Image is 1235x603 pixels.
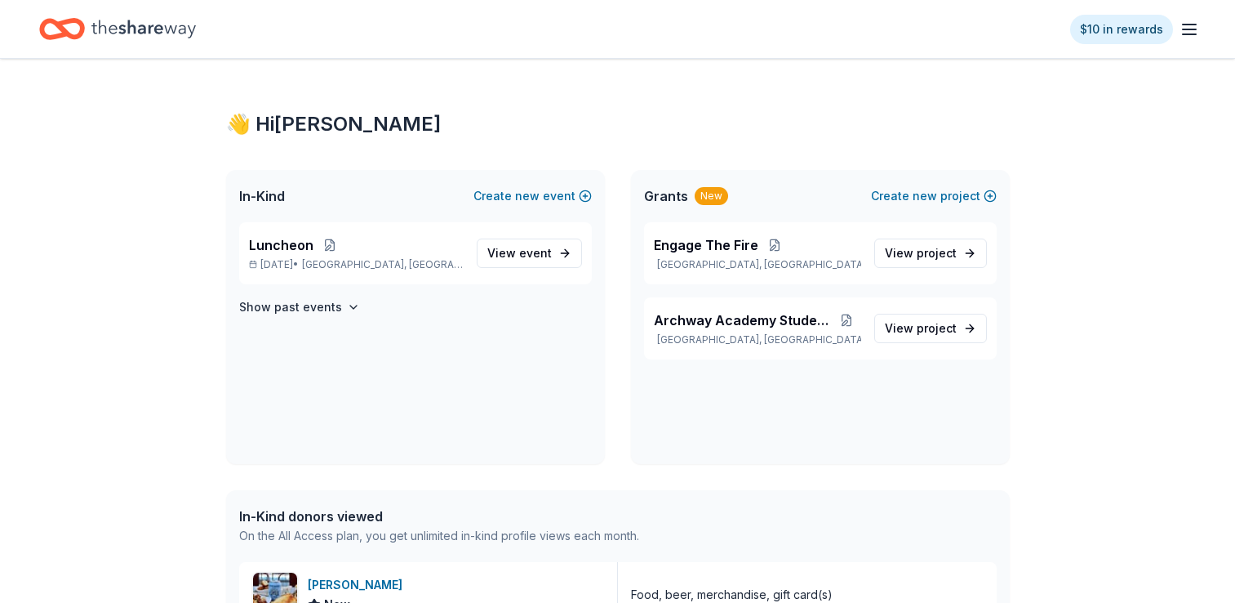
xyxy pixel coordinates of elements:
[644,186,688,206] span: Grants
[913,186,937,206] span: new
[515,186,540,206] span: new
[473,186,592,206] button: Createnewevent
[39,10,196,48] a: Home
[874,239,987,268] a: View project
[885,243,957,263] span: View
[917,246,957,260] span: project
[654,310,833,330] span: Archway Academy Student Fund
[239,297,342,317] h4: Show past events
[249,235,313,255] span: Luncheon
[519,246,552,260] span: event
[487,243,552,263] span: View
[874,314,987,343] a: View project
[477,239,582,268] a: View event
[308,575,409,595] div: [PERSON_NAME]
[885,319,957,338] span: View
[239,186,285,206] span: In-Kind
[249,258,464,271] p: [DATE] •
[917,321,957,335] span: project
[695,187,728,205] div: New
[226,111,1010,137] div: 👋 Hi [PERSON_NAME]
[654,258,861,271] p: [GEOGRAPHIC_DATA], [GEOGRAPHIC_DATA]
[654,235,758,255] span: Engage The Fire
[302,258,463,271] span: [GEOGRAPHIC_DATA], [GEOGRAPHIC_DATA]
[239,507,639,526] div: In-Kind donors viewed
[239,297,360,317] button: Show past events
[871,186,997,206] button: Createnewproject
[239,526,639,546] div: On the All Access plan, you get unlimited in-kind profile views each month.
[1070,15,1173,44] a: $10 in rewards
[654,333,861,346] p: [GEOGRAPHIC_DATA], [GEOGRAPHIC_DATA]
